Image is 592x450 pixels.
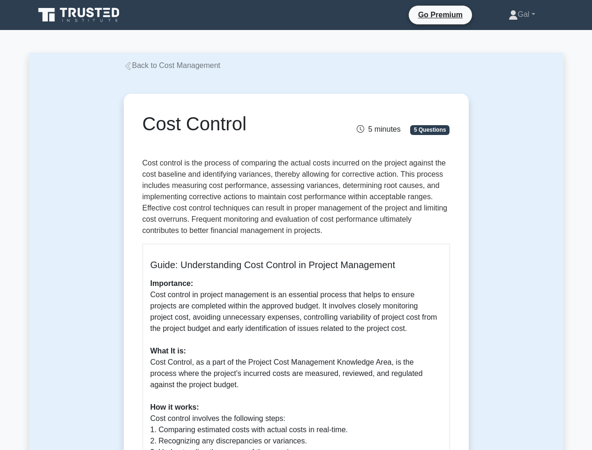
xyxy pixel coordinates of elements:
[412,9,468,21] a: Go Premium
[150,347,186,355] b: What It is:
[150,279,194,287] b: Importance:
[150,259,442,270] h5: Guide: Understanding Cost Control in Project Management
[142,157,450,236] p: Cost control is the process of comparing the actual costs incurred on the project against the cos...
[486,5,558,24] a: Gal
[357,125,400,133] span: 5 minutes
[410,125,450,135] span: 5 Questions
[150,403,199,411] b: How it works:
[142,112,344,135] h1: Cost Control
[124,61,221,69] a: Back to Cost Management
